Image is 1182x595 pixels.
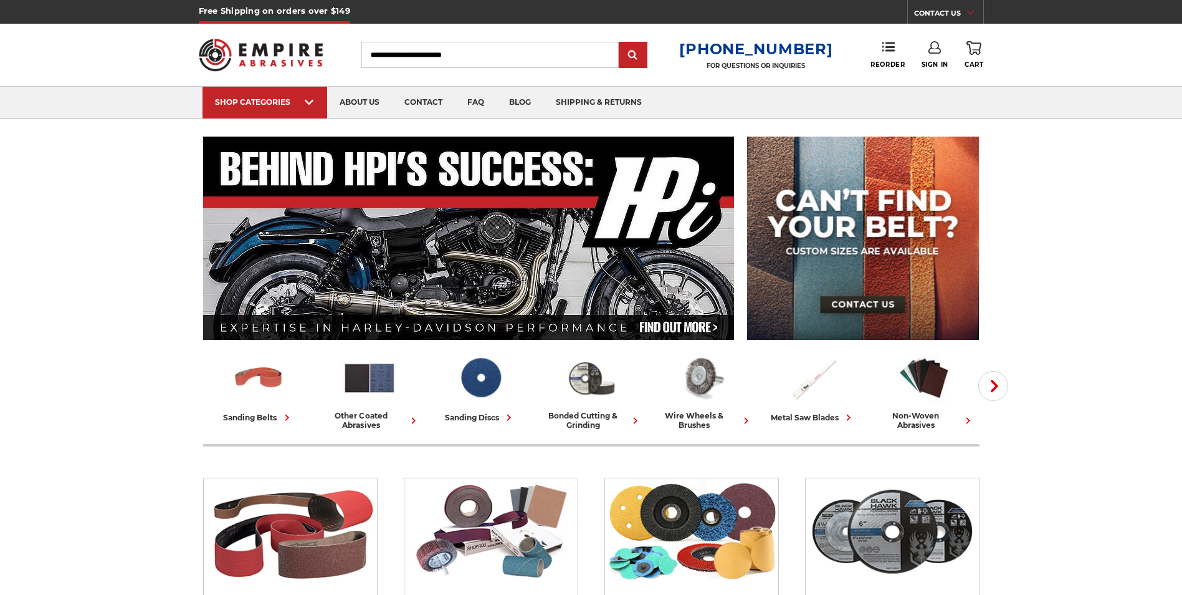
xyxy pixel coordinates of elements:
img: Bonded Cutting & Grinding [806,478,979,584]
img: Sanding Belts [204,478,377,584]
a: bonded cutting & grinding [541,351,642,430]
a: non-woven abrasives [874,351,975,430]
button: Next [978,371,1008,401]
div: bonded cutting & grinding [541,411,642,430]
div: wire wheels & brushes [652,411,753,430]
img: Sanding Belts [231,351,286,405]
img: Wire Wheels & Brushes [675,351,730,405]
a: metal saw blades [763,351,864,424]
div: sanding discs [445,411,515,424]
img: Other Coated Abrasives [342,351,397,405]
div: other coated abrasives [319,411,420,430]
img: Banner for an interview featuring Horsepower Inc who makes Harley performance upgrades featured o... [203,137,735,340]
a: Cart [965,41,983,69]
span: Sign In [922,60,948,69]
img: promo banner for custom belts. [747,137,979,340]
img: Other Coated Abrasives [404,478,578,584]
div: metal saw blades [771,411,855,424]
img: Non-woven Abrasives [897,351,951,405]
div: non-woven abrasives [874,411,975,430]
a: wire wheels & brushes [652,351,753,430]
div: SHOP CATEGORIES [215,97,315,107]
a: contact [392,87,455,119]
img: Metal Saw Blades [786,351,841,405]
a: sanding belts [208,351,309,424]
a: faq [455,87,497,119]
a: about us [327,87,392,119]
a: Reorder [870,41,905,68]
span: Cart [965,60,983,69]
a: other coated abrasives [319,351,420,430]
img: Sanding Discs [453,351,508,405]
img: Bonded Cutting & Grinding [564,351,619,405]
a: shipping & returns [543,87,654,119]
span: Reorder [870,60,905,69]
a: blog [497,87,543,119]
img: Empire Abrasives [199,31,323,79]
p: FOR QUESTIONS OR INQUIRIES [679,62,832,70]
input: Submit [621,43,646,68]
a: CONTACT US [914,6,983,24]
div: sanding belts [224,411,293,424]
a: [PHONE_NUMBER] [679,40,832,58]
a: sanding discs [430,351,531,424]
img: Sanding Discs [605,478,778,584]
